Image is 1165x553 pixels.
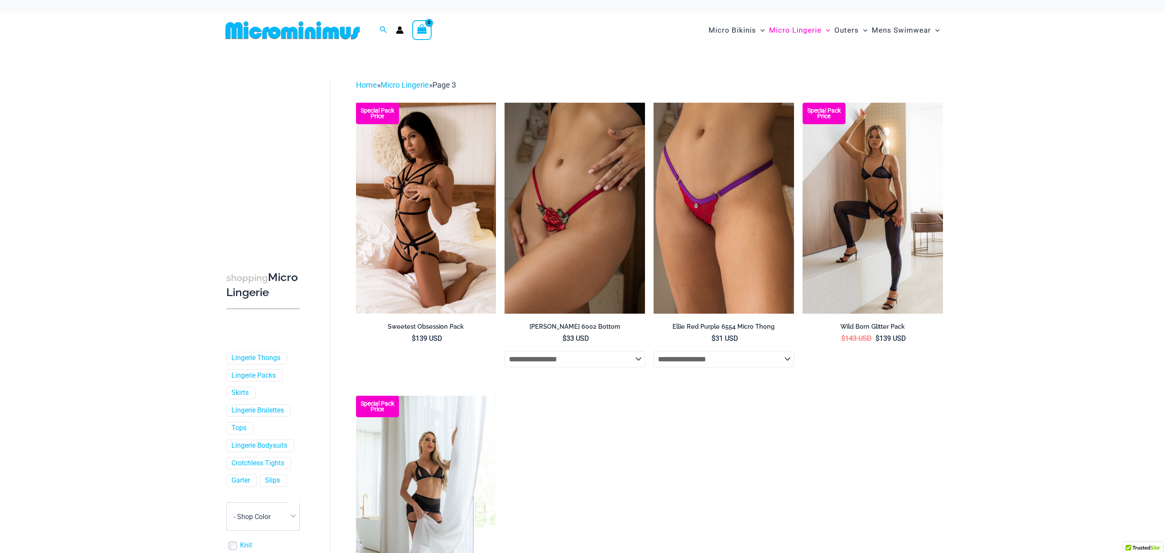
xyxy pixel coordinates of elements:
[841,334,872,342] bdi: 143 USD
[931,19,940,41] span: Menu Toggle
[834,19,859,41] span: Outers
[505,103,645,313] a: Carla Red 6002 Bottom 05Carla Red 6002 Bottom 03Carla Red 6002 Bottom 03
[231,388,249,397] a: Skirts
[226,72,304,244] iframe: TrustedSite Certified
[231,406,284,415] a: Lingerie Bralettes
[412,334,416,342] span: $
[709,19,756,41] span: Micro Bikinis
[231,354,280,363] a: Lingerie Thongs
[705,16,943,45] nav: Site Navigation
[226,502,300,531] span: - Shop Color
[231,424,246,433] a: Tops
[505,323,645,334] a: [PERSON_NAME] 6002 Bottom
[859,19,867,41] span: Menu Toggle
[222,21,363,40] img: MM SHOP LOGO FLAT
[876,334,906,342] bdi: 139 USD
[356,80,456,89] span: » »
[563,334,566,342] span: $
[505,103,645,313] img: Carla Red 6002 Bottom 05
[803,323,943,334] a: Wild Born Glitter Pack
[226,272,268,283] span: shopping
[356,103,496,313] img: Sweetest Obsession Black 1129 Bra 6119 Bottom 1939 Bodysuit 01
[231,459,284,468] a: Crotchless Tights
[654,323,794,331] h2: Ellie Red Purple 6554 Micro Thong
[356,108,399,119] b: Special Pack Price
[231,476,250,485] a: Garter
[265,476,280,485] a: Slips
[821,19,830,41] span: Menu Toggle
[356,401,399,412] b: Special Pack Price
[712,334,738,342] bdi: 31 USD
[412,334,442,342] bdi: 139 USD
[356,323,496,331] h2: Sweetest Obsession Pack
[769,19,821,41] span: Micro Lingerie
[876,334,879,342] span: $
[412,20,432,40] a: View Shopping Cart, empty
[803,323,943,331] h2: Wild Born Glitter Pack
[712,334,715,342] span: $
[654,103,794,313] a: Ellie RedPurple 6554 Micro Thong 04Ellie RedPurple 6554 Micro Thong 05Ellie RedPurple 6554 Micro ...
[654,323,794,334] a: Ellie Red Purple 6554 Micro Thong
[234,513,271,521] span: - Shop Color
[803,108,846,119] b: Special Pack Price
[231,371,276,380] a: Lingerie Packs
[706,17,767,43] a: Micro BikinisMenu ToggleMenu Toggle
[756,19,765,41] span: Menu Toggle
[767,17,832,43] a: Micro LingerieMenu ToggleMenu Toggle
[356,80,377,89] a: Home
[841,334,845,342] span: $
[870,17,942,43] a: Mens SwimwearMenu ToggleMenu Toggle
[396,26,404,34] a: Account icon link
[356,103,496,313] a: Sweetest Obsession Black 1129 Bra 6119 Bottom 1939 Bodysuit 01 99
[832,17,870,43] a: OutersMenu ToggleMenu Toggle
[226,270,300,300] h3: Micro Lingerie
[654,103,794,313] img: Ellie RedPurple 6554 Micro Thong 04
[227,503,299,530] span: - Shop Color
[803,103,943,313] img: Wild Born Glitter Ink 1122 Top 605 Bottom 552 Tights 02
[231,441,287,450] a: Lingerie Bodysuits
[356,323,496,334] a: Sweetest Obsession Pack
[505,323,645,331] h2: [PERSON_NAME] 6002 Bottom
[380,80,429,89] a: Micro Lingerie
[240,541,252,550] a: Knit
[380,25,387,36] a: Search icon link
[563,334,589,342] bdi: 33 USD
[432,80,456,89] span: Page 3
[803,103,943,313] a: Wild Born Glitter Ink 1122 Top 605 Bottom 552 Tights 02 Wild Born Glitter Ink 1122 Top 605 Bottom...
[872,19,931,41] span: Mens Swimwear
